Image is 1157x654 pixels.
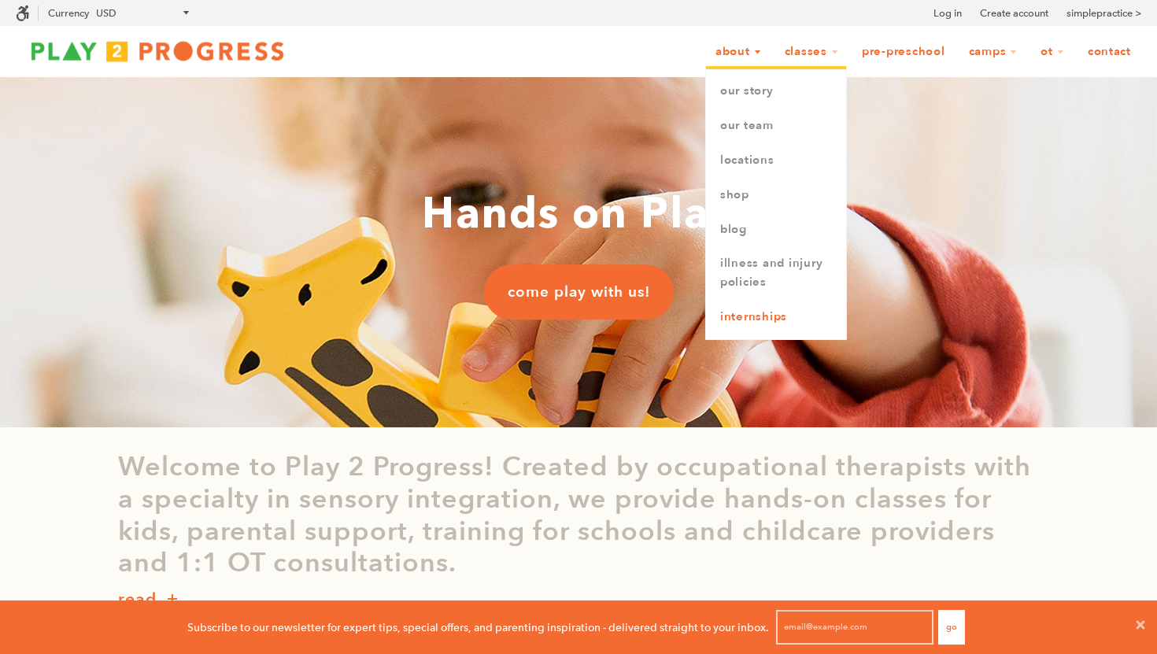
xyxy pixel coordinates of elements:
a: OT [1030,37,1074,67]
a: Internships [706,300,846,334]
a: Contact [1078,37,1141,67]
a: Classes [774,37,848,67]
a: Blog [706,212,846,247]
a: Log in [933,6,962,21]
input: email@example.com [776,610,933,645]
p: Welcome to Play 2 Progress! Created by occupational therapists with a specialty in sensory integr... [118,451,1039,579]
a: Our Team [706,109,846,143]
a: come play with us! [484,264,674,320]
button: Go [938,610,965,645]
a: Pre-Preschool [852,37,956,67]
a: simplepractice > [1066,6,1141,21]
a: Create account [980,6,1048,21]
a: Our Story [706,74,846,109]
label: Currency [48,7,89,19]
a: About [705,37,771,67]
img: Play2Progress logo [16,35,299,67]
p: read [118,587,157,612]
a: Camps [959,37,1028,67]
a: Shop [706,178,846,212]
a: Illness and Injury Policies [706,246,846,300]
p: Subscribe to our newsletter for expert tips, special offers, and parenting inspiration - delivere... [187,619,769,636]
span: come play with us! [508,282,650,302]
a: Locations [706,143,846,178]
